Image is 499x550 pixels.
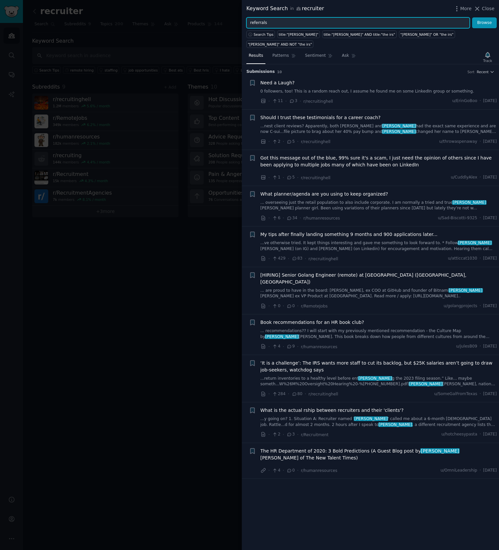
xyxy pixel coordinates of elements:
a: 0 followers, too! This is a random reach out, I assume he found me on some LinkedIn group or some... [260,89,497,95]
span: · [480,391,481,397]
a: ‘It is a challenge’: The IRS wants more staff to cut its backlog, but $25K salaries aren’t going ... [260,360,497,373]
span: · [283,343,284,350]
span: [PERSON_NAME] [354,416,388,421]
span: 429 [272,256,285,262]
span: 5 [286,139,295,145]
span: 2 [272,139,280,145]
button: Browse [472,17,497,29]
span: · [288,391,289,397]
span: 10 [277,70,282,74]
span: [DATE] [483,468,497,474]
span: [PERSON_NAME] [358,376,392,381]
span: Close [482,5,494,12]
span: 0 [286,303,295,309]
span: [HIRING] Senior Golang Engineer (remote) at [GEOGRAPHIC_DATA] ([GEOGRAPHIC_DATA], [GEOGRAPHIC_DATA]) [260,272,497,286]
span: 34 [286,215,297,221]
span: · [268,98,270,105]
span: 0 [286,468,295,474]
span: Need a Laugh? [260,79,295,86]
span: [DATE] [483,256,497,262]
a: The HR Department of 2020: 3 Bold Predictions (A Guest Blog post by[PERSON_NAME][PERSON_NAME] of ... [260,448,497,461]
span: · [288,255,289,262]
a: Book recommendations for an HR book club? [260,319,364,326]
span: · [297,431,299,438]
button: Search Tips [246,31,275,38]
span: · [268,174,270,181]
span: r/recruitinghell [308,392,338,396]
div: "[PERSON_NAME]" AND NOT "the irs" [248,42,312,47]
a: Sentiment [303,51,335,64]
a: ... recommendations?? I will start with my previously mentioned recommendation - the Culture Map ... [260,328,497,340]
a: ... are proud to have in the board: [PERSON_NAME], ex COO at GitHub and founder of Bitnami[PERSON... [260,288,497,299]
span: r/recruitinghell [308,257,338,261]
span: · [283,431,284,438]
span: Results [249,53,263,59]
span: r/recruitinghell [301,176,330,180]
span: [DATE] [483,98,497,104]
span: [DATE] [483,215,497,221]
a: ...ve otherwise tried. It kept things interesting and gave me something to look forward to. * Fol... [260,240,497,252]
span: [PERSON_NAME] [452,200,487,205]
span: · [268,391,270,397]
span: 4 [272,468,280,474]
span: · [268,303,270,309]
span: · [305,391,306,397]
span: · [297,174,299,181]
span: · [283,303,284,309]
span: Submission s [246,69,275,75]
span: · [268,467,270,474]
span: · [480,344,481,349]
span: [PERSON_NAME] [265,334,299,339]
span: · [480,175,481,180]
span: 1 [272,175,280,180]
span: · [480,98,481,104]
span: What is the actual rship between recruiters and their 'clients'? [260,407,404,414]
span: 5 [286,175,295,180]
span: r/recruitinghell [301,139,330,144]
span: 11 [272,98,283,104]
span: 0 [272,303,280,309]
span: · [297,138,299,145]
span: [PERSON_NAME] [378,422,413,427]
span: · [300,98,301,105]
a: ...y going on? 1. Situation A: Recruiter named '[PERSON_NAME]' called me about a 6-month [DEMOGRA... [260,416,497,428]
span: · [480,303,481,309]
span: · [268,255,270,262]
a: What planner/agenda are you using to keep organized? [260,191,388,198]
span: The HR Department of 2020: 3 Bold Predictions (A Guest Blog post by [PERSON_NAME] of The New Tale... [260,448,497,461]
span: · [285,98,287,105]
span: Ask [342,53,349,59]
span: [DATE] [483,391,497,397]
span: u/OmniLeadership [441,468,477,474]
span: 80 [292,391,302,397]
a: title:"[PERSON_NAME]" [277,31,320,38]
span: u/Sad-Biscotti-9325 [438,215,477,221]
span: [DATE] [483,432,497,437]
span: Recent [477,70,489,74]
a: Patterns [270,51,298,64]
span: r/humanresources [301,468,337,473]
span: Search Tips [254,32,274,37]
span: 6 [272,215,280,221]
a: title:"[PERSON_NAME]" AND title:"the irs" [322,31,397,38]
a: ...nest client reviews? Apparently, both [PERSON_NAME] and[PERSON_NAME]had the exact same experie... [260,123,497,135]
span: Sentiment [305,53,326,59]
span: r/humanresources [301,345,337,349]
button: More [453,5,472,12]
span: 3 [286,432,295,437]
span: 284 [272,391,285,397]
span: · [268,343,270,350]
span: · [283,138,284,145]
a: ...return inventories to a healthy level before ent[PERSON_NAME]g the 2023 filing season.” Like..... [260,376,497,387]
span: r/Recruitment [301,433,328,437]
span: · [283,215,284,222]
span: My tips after finally landing something 9 months and 900 applications later... [260,231,438,238]
span: r/recruitinghell [303,99,333,104]
span: u/atticcat1030 [448,256,477,262]
span: 83 [292,256,302,262]
div: Sort [468,70,475,74]
span: 3 [289,98,297,104]
div: "[PERSON_NAME]" OR "the irs" [400,32,453,37]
